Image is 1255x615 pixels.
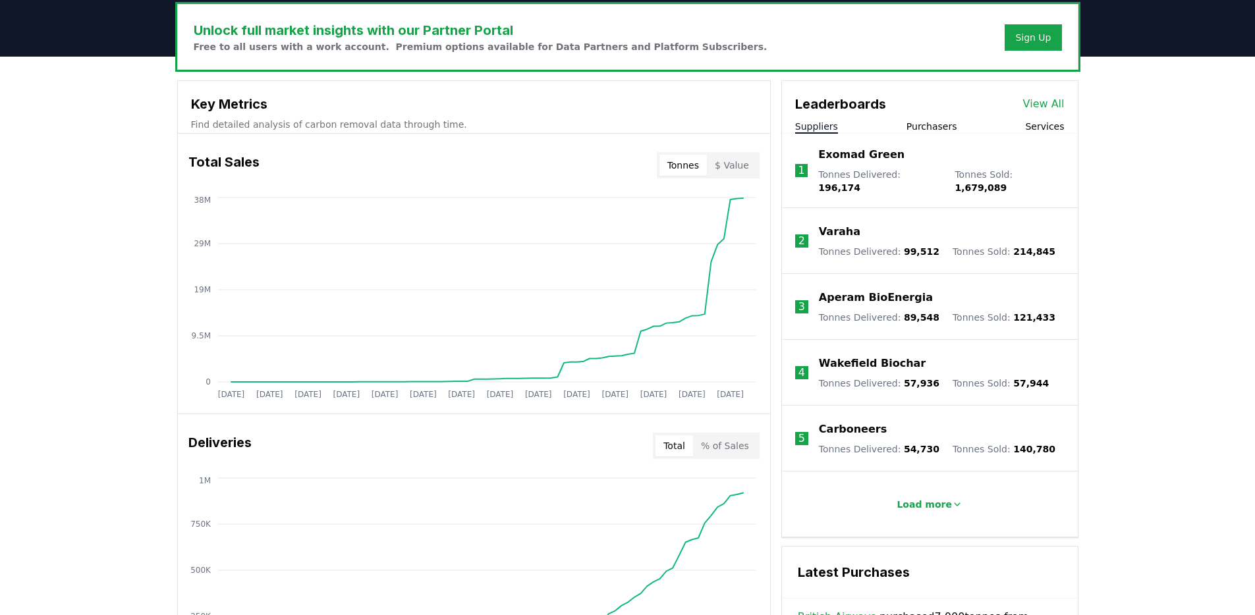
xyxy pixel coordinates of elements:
a: Varaha [819,224,860,240]
tspan: [DATE] [601,390,628,399]
span: 140,780 [1013,444,1055,454]
tspan: 0 [206,377,211,387]
tspan: [DATE] [371,390,398,399]
span: 57,936 [904,378,939,388]
tspan: [DATE] [294,390,321,399]
tspan: [DATE] [679,390,706,399]
p: Find detailed analysis of carbon removal data through time. [191,118,757,131]
p: 4 [798,365,805,381]
tspan: 500K [190,566,211,575]
button: $ Value [707,155,757,176]
tspan: [DATE] [410,390,437,399]
a: View All [1023,96,1065,112]
button: Total [655,435,693,456]
tspan: 9.5M [191,331,210,340]
tspan: 29M [194,239,211,248]
span: 99,512 [904,246,939,257]
h3: Unlock full market insights with our Partner Portal [194,20,767,40]
tspan: [DATE] [717,390,744,399]
span: 57,944 [1013,378,1049,388]
button: Suppliers [795,120,838,133]
span: 196,174 [818,182,860,193]
a: Exomad Green [818,147,905,163]
h3: Deliveries [188,433,252,459]
p: 1 [798,163,804,178]
h3: Total Sales [188,152,260,178]
span: 1,679,089 [955,182,1007,193]
button: % of Sales [693,435,757,456]
button: Load more [886,491,973,518]
tspan: [DATE] [448,390,475,399]
p: Tonnes Delivered : [819,377,939,390]
a: Aperam BioEnergia [819,290,933,306]
h3: Latest Purchases [798,562,1062,582]
button: Purchasers [906,120,957,133]
button: Services [1025,120,1064,133]
tspan: [DATE] [563,390,590,399]
p: Load more [897,498,952,511]
p: Tonnes Sold : [955,168,1064,194]
p: 5 [798,431,805,446]
a: Sign Up [1015,31,1051,44]
p: Tonnes Delivered : [819,245,939,258]
span: 214,845 [1013,246,1055,257]
p: Tonnes Delivered : [818,168,941,194]
tspan: [DATE] [524,390,551,399]
p: 3 [798,299,805,315]
h3: Leaderboards [795,94,886,114]
tspan: 38M [194,196,211,205]
p: Tonnes Sold : [953,442,1055,456]
p: Tonnes Delivered : [819,311,939,324]
h3: Key Metrics [191,94,757,114]
p: Tonnes Sold : [953,245,1055,258]
p: Tonnes Delivered : [819,442,939,456]
a: Wakefield Biochar [819,356,926,371]
p: Free to all users with a work account. Premium options available for Data Partners and Platform S... [194,40,767,53]
tspan: [DATE] [333,390,360,399]
a: Carboneers [819,421,887,437]
tspan: 750K [190,520,211,529]
span: 54,730 [904,444,939,454]
p: Tonnes Sold : [953,377,1049,390]
p: 2 [798,233,805,249]
tspan: [DATE] [256,390,283,399]
tspan: [DATE] [486,390,513,399]
span: 89,548 [904,312,939,323]
button: Tonnes [659,155,707,176]
tspan: 1M [199,476,211,485]
tspan: [DATE] [217,390,244,399]
p: Tonnes Sold : [953,311,1055,324]
tspan: [DATE] [640,390,667,399]
span: 121,433 [1013,312,1055,323]
button: Sign Up [1005,24,1061,51]
tspan: 19M [194,285,211,294]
